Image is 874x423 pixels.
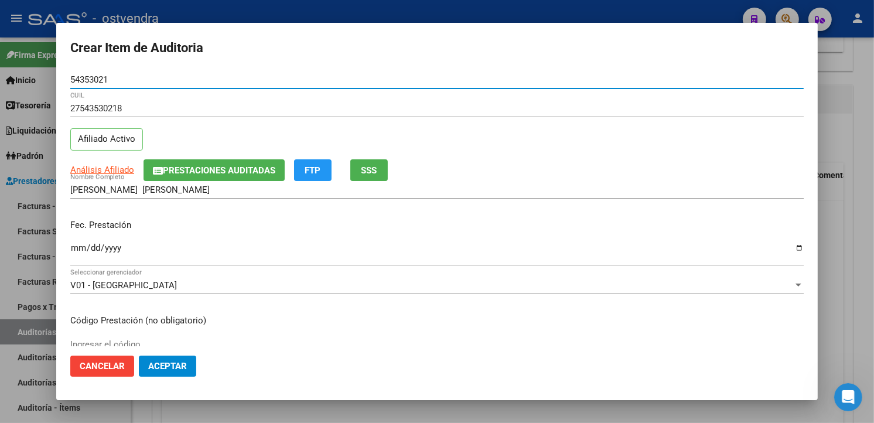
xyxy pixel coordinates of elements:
p: Fec. Prestación [70,219,804,232]
button: SSS [350,159,388,181]
button: Cancelar [70,356,134,377]
p: Código Prestación (no obligatorio) [70,314,804,328]
span: FTP [305,165,321,176]
p: Afiliado Activo [70,128,143,151]
span: Prestaciones Auditadas [163,165,275,176]
span: SSS [361,165,377,176]
h2: Crear Item de Auditoria [70,37,804,59]
span: Análisis Afiliado [70,165,134,175]
button: FTP [294,159,332,181]
button: Prestaciones Auditadas [144,159,285,181]
iframe: Intercom live chat [834,383,862,411]
span: V01 - [GEOGRAPHIC_DATA] [70,280,177,291]
button: Aceptar [139,356,196,377]
span: Aceptar [148,361,187,371]
span: Cancelar [80,361,125,371]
